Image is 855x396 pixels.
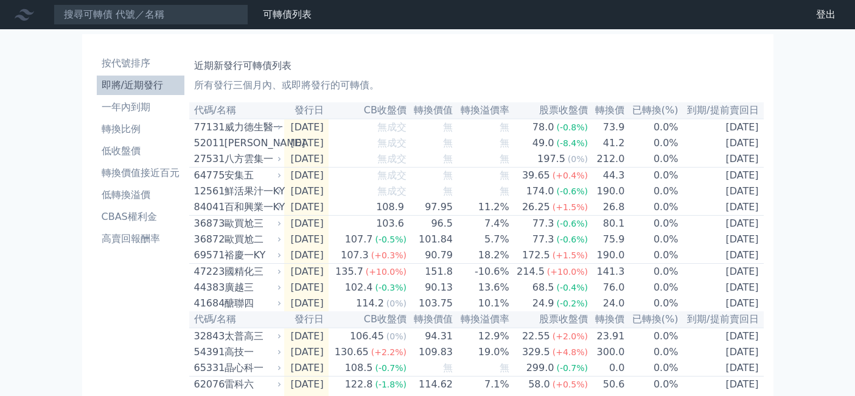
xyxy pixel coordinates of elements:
[343,280,375,295] div: 102.4
[520,345,553,359] div: 329.5
[375,235,407,244] span: (-0.5%)
[556,122,588,132] span: (-0.8%)
[588,199,625,216] td: 26.8
[679,344,764,360] td: [DATE]
[679,247,764,264] td: [DATE]
[407,295,453,311] td: 103.75
[556,138,588,148] span: (-8.4%)
[225,152,279,166] div: 八方雲集一
[530,280,557,295] div: 68.5
[225,329,279,344] div: 太普高三
[625,311,679,328] th: 已轉換(%)
[453,311,510,328] th: 轉換溢價率
[407,280,453,295] td: 90.13
[679,280,764,295] td: [DATE]
[453,247,510,264] td: 18.2%
[97,210,184,224] li: CBAS權利金
[588,168,625,184] td: 44.3
[377,169,407,181] span: 無成交
[510,311,588,328] th: 股票收盤價
[194,184,222,199] div: 12561
[524,184,557,199] div: 174.0
[547,267,588,277] span: (+10.0%)
[194,78,759,93] p: 所有發行三個月內、或即將發行的可轉債。
[553,347,588,357] span: (+4.8%)
[284,135,329,151] td: [DATE]
[225,200,279,214] div: 百和興業一KY
[332,345,371,359] div: 130.65
[377,137,407,149] span: 無成交
[194,296,222,311] div: 41684
[588,344,625,360] td: 300.0
[453,280,510,295] td: 13.6%
[343,232,375,247] div: 107.7
[553,380,588,389] span: (+0.5%)
[329,311,407,328] th: CB收盤價
[194,216,222,231] div: 36873
[679,135,764,151] td: [DATE]
[520,248,553,263] div: 172.5
[556,299,588,308] span: (-0.2%)
[679,183,764,199] td: [DATE]
[284,199,329,216] td: [DATE]
[588,102,625,119] th: 轉換價
[97,188,184,202] li: 低轉換溢價
[194,361,222,375] div: 65331
[284,280,329,295] td: [DATE]
[520,329,553,344] div: 22.55
[625,135,679,151] td: 0.0%
[553,250,588,260] span: (+1.5%)
[225,216,279,231] div: 歐買尬三
[225,264,279,279] div: 國精化三
[588,232,625,247] td: 75.9
[625,183,679,199] td: 0.0%
[500,169,509,181] span: 無
[225,296,279,311] div: 醣聯四
[97,100,184,115] li: 一年內到期
[453,377,510,393] td: 7.1%
[407,199,453,216] td: 97.95
[284,264,329,280] td: [DATE]
[453,344,510,360] td: 19.0%
[194,58,759,73] h1: 近期新發行可轉債列表
[443,153,453,164] span: 無
[553,331,588,341] span: (+2.0%)
[556,363,588,373] span: (-0.7%)
[189,102,284,119] th: 代碼/名稱
[225,345,279,359] div: 高技一
[194,152,222,166] div: 27531
[343,377,375,392] div: 122.8
[679,377,764,393] td: [DATE]
[407,377,453,393] td: 114.62
[225,377,279,392] div: 雷科六
[374,216,407,231] div: 103.6
[284,119,329,135] td: [DATE]
[625,247,679,264] td: 0.0%
[453,199,510,216] td: 11.2%
[556,235,588,244] span: (-0.6%)
[679,151,764,168] td: [DATE]
[97,76,184,95] a: 即將/近期發行
[588,151,625,168] td: 212.0
[679,102,764,119] th: 到期/提前賣回日
[588,280,625,295] td: 76.0
[806,5,845,24] a: 登出
[453,328,510,344] td: 12.9%
[97,144,184,158] li: 低收盤價
[54,4,248,25] input: 搜尋可轉債 代號／名稱
[407,232,453,247] td: 101.84
[679,199,764,216] td: [DATE]
[530,136,557,150] div: 49.0
[588,247,625,264] td: 190.0
[530,120,557,135] div: 78.0
[225,136,279,150] div: [PERSON_NAME]
[500,121,509,133] span: 無
[194,136,222,150] div: 52011
[97,207,184,227] a: CBAS權利金
[556,283,588,292] span: (-0.4%)
[97,232,184,246] li: 高賣回報酬率
[284,168,329,184] td: [DATE]
[625,264,679,280] td: 0.0%
[97,54,184,73] a: 按代號排序
[366,267,407,277] span: (+10.0%)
